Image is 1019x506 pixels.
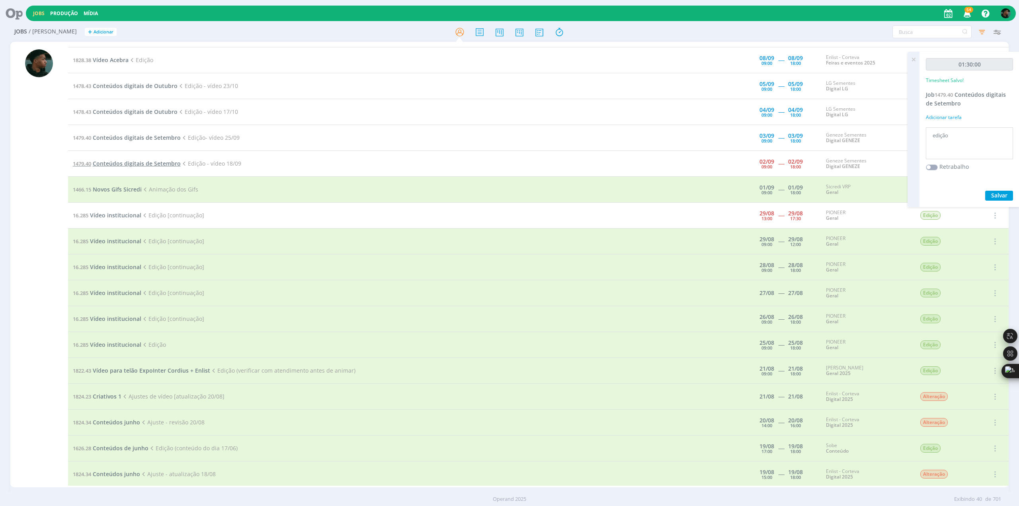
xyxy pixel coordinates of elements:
[93,418,140,426] span: Conteúdos junho
[141,315,204,322] span: Edição [continuação]
[826,184,908,195] div: Sicredi VRP
[826,469,908,480] div: Enlist - Corteva
[73,341,88,348] span: 16.285
[94,29,113,35] span: Adicionar
[920,418,948,427] span: Alteração
[790,423,801,428] div: 16:00
[920,315,941,323] span: Edição
[985,191,1013,201] button: Salvar
[73,237,141,245] a: 16.285Vídeo institucional
[73,289,88,297] span: 16.285
[826,266,838,273] a: Geral
[759,418,774,423] div: 20/08
[778,56,784,64] span: -----
[761,346,772,350] div: 09:00
[759,394,774,399] div: 21/08
[788,236,803,242] div: 29/08
[141,263,204,271] span: Edição [continuação]
[761,371,772,376] div: 09:00
[759,262,774,268] div: 28/08
[788,185,803,190] div: 01/09
[826,80,908,92] div: LG Sementes
[826,55,908,66] div: Enlist - Corteva
[826,236,908,247] div: PIONEER
[826,215,838,221] a: Geral
[73,419,91,426] span: 1824.34
[73,263,141,271] a: 16.285Vídeo institucional
[826,59,875,66] a: Feiras e eventos 2025
[759,133,774,139] div: 03/09
[93,186,142,193] span: Novos Gifs Sicredi
[73,82,178,90] a: 1478.43Conteúdos digitais de Outubro
[920,470,948,479] span: Alteração
[920,289,941,297] span: Edição
[73,134,91,141] span: 1479.40
[73,160,181,167] a: 1479.40Conteúdos digitais de Setembro
[759,366,774,371] div: 21/08
[25,49,53,77] img: K
[788,262,803,268] div: 28/08
[926,114,1013,121] div: Adicionar tarefa
[93,160,181,167] span: Conteúdos digitais de Setembro
[939,162,969,171] label: Retrabalho
[788,418,803,423] div: 20/08
[29,28,77,35] span: / [PERSON_NAME]
[93,56,129,64] span: Vídeo Acebra
[826,417,908,428] div: Enlist - Corteva
[790,113,801,117] div: 18:00
[141,211,204,219] span: Edição [continuação]
[73,445,91,452] span: 1626.28
[920,392,948,401] span: Alteração
[142,186,198,193] span: Animação dos Gifs
[73,134,181,141] a: 1479.40Conteúdos digitais de Setembro
[141,341,166,348] span: Edição
[826,189,838,195] a: Geral
[50,10,78,17] a: Produção
[73,238,88,245] span: 16.285
[759,107,774,113] div: 04/09
[826,111,848,118] a: Digital LG
[759,290,774,296] div: 27/08
[778,263,784,271] span: -----
[761,190,772,195] div: 09:00
[790,371,801,376] div: 18:00
[778,211,784,219] span: -----
[790,190,801,195] div: 18:00
[790,164,801,169] div: 18:00
[90,263,141,271] span: Vídeo institucional
[826,313,908,325] div: PIONEER
[926,91,1006,107] span: Conteúdos digitais de Setembro
[790,346,801,350] div: 18:00
[1001,8,1011,18] img: K
[141,237,204,245] span: Edição [continuação]
[73,108,178,115] a: 1478.43Conteúdos digitais de Outubro
[761,475,772,479] div: 15:00
[788,443,803,449] div: 19/08
[88,28,92,36] span: +
[121,393,224,400] span: Ajustes de vídeo [atualização 20/08]
[73,444,148,452] a: 1626.28Conteúdos de junho
[920,211,941,220] span: Edição
[788,55,803,61] div: 08/09
[826,262,908,273] div: PIONEER
[826,158,908,170] div: Geneze Sementes
[73,315,141,322] a: 16.285Vídeo institucional
[778,160,784,167] span: -----
[759,185,774,190] div: 01/09
[778,134,784,141] span: -----
[790,449,801,453] div: 18:00
[826,163,860,170] a: Digital GENEZE
[790,475,801,479] div: 18:00
[759,81,774,87] div: 05/09
[778,367,784,374] span: -----
[73,470,140,478] a: 1824.34Conteúdos junho
[90,211,141,219] span: Vídeo institucional
[73,471,91,478] span: 1824.34
[926,77,964,84] p: Timesheet Salvo!
[778,470,784,478] span: -----
[761,164,772,169] div: 09:00
[48,10,80,17] button: Produção
[178,82,238,90] span: Edição - vídeo 23/10
[826,422,853,428] a: Digital 2025
[210,367,355,374] span: Edição (verificar com atendimento antes de animar)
